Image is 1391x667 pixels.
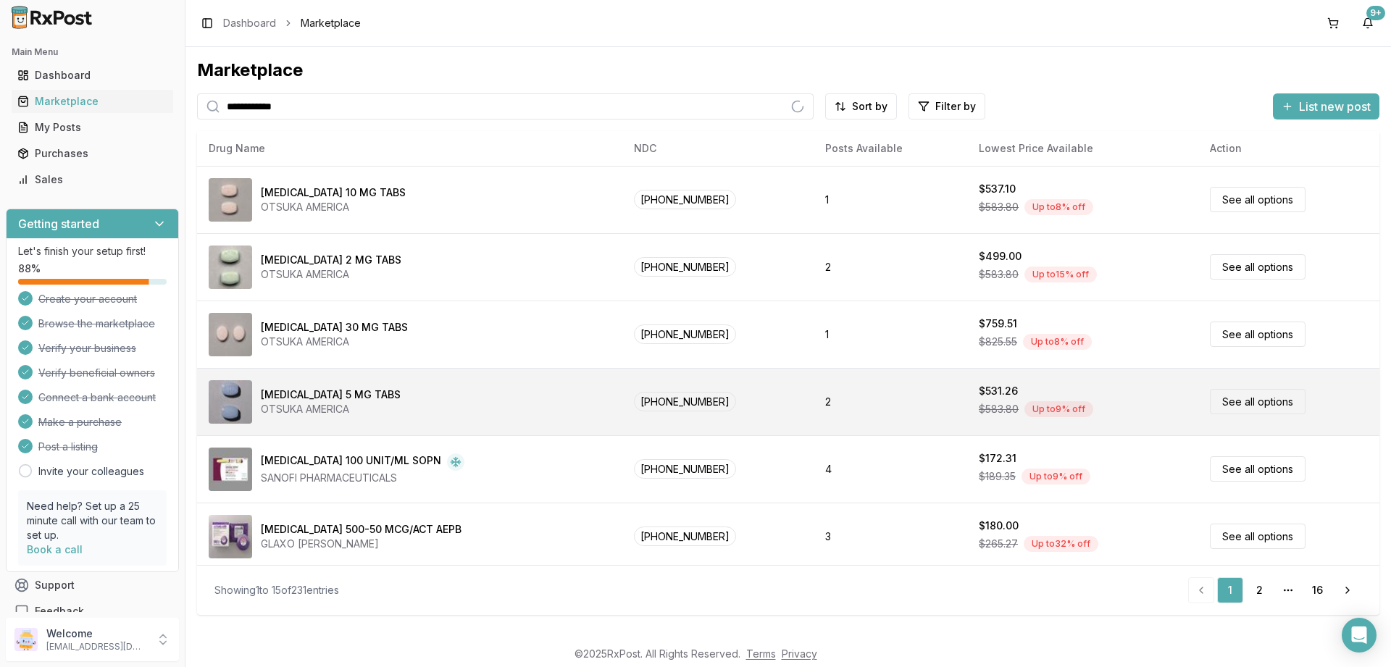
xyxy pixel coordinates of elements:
[38,366,155,380] span: Verify beneficial owners
[1273,101,1379,115] a: List new post
[979,519,1019,533] div: $180.00
[6,64,179,87] button: Dashboard
[634,459,736,479] span: [PHONE_NUMBER]
[17,120,167,135] div: My Posts
[1210,456,1306,482] a: See all options
[746,647,776,660] a: Terms
[1304,577,1330,603] a: 16
[12,114,173,140] a: My Posts
[223,16,276,30] a: Dashboard
[1246,577,1272,603] a: 2
[6,168,179,191] button: Sales
[38,440,98,454] span: Post a listing
[634,190,736,209] span: [PHONE_NUMBER]
[1022,469,1090,484] div: Up to 9 % off
[35,604,84,618] span: Feedback
[1210,322,1306,347] a: See all options
[814,301,967,368] td: 1
[27,543,83,555] a: Book a call
[1217,577,1243,603] a: 1
[1024,536,1098,552] div: Up to 32 % off
[1356,12,1379,35] button: 9+
[261,185,406,200] div: [MEDICAL_DATA] 10 MG TABS
[38,341,136,356] span: Verify your business
[979,267,1019,282] span: $583.80
[814,131,967,166] th: Posts Available
[1210,254,1306,280] a: See all options
[1198,131,1379,166] th: Action
[261,471,464,485] div: SANOFI PHARMACEUTICALS
[261,402,401,416] div: OTSUKA AMERICA
[967,131,1198,166] th: Lowest Price Available
[1023,334,1092,350] div: Up to 8 % off
[634,392,736,411] span: [PHONE_NUMBER]
[1299,98,1371,115] span: List new post
[979,316,1017,331] div: $759.51
[6,116,179,139] button: My Posts
[38,464,144,479] a: Invite your colleagues
[38,390,156,405] span: Connect a bank account
[261,200,406,214] div: OTSUKA AMERICA
[1333,577,1362,603] a: Go to next page
[27,499,158,542] p: Need help? Set up a 25 minute call with our team to set up.
[261,267,401,282] div: OTSUKA AMERICA
[979,402,1019,416] span: $583.80
[979,537,1018,551] span: $265.27
[14,628,38,651] img: User avatar
[261,335,408,349] div: OTSUKA AMERICA
[6,90,179,113] button: Marketplace
[1188,577,1362,603] nav: pagination
[17,68,167,83] div: Dashboard
[38,415,122,429] span: Make a purchase
[18,261,41,276] span: 88 %
[634,257,736,277] span: [PHONE_NUMBER]
[908,93,985,119] button: Filter by
[6,142,179,165] button: Purchases
[261,320,408,335] div: [MEDICAL_DATA] 30 MG TABS
[1024,267,1097,282] div: Up to 15 % off
[1273,93,1379,119] button: List new post
[209,246,252,289] img: Abilify 2 MG TABS
[38,316,155,331] span: Browse the marketplace
[46,641,147,653] p: [EMAIL_ADDRESS][DOMAIN_NAME]
[1366,6,1385,20] div: 9+
[6,572,179,598] button: Support
[979,384,1018,398] div: $531.26
[979,451,1016,466] div: $172.31
[261,537,461,551] div: GLAXO [PERSON_NAME]
[979,469,1016,484] span: $189.35
[209,448,252,491] img: Admelog SoloStar 100 UNIT/ML SOPN
[634,324,736,344] span: [PHONE_NUMBER]
[1342,618,1377,653] div: Open Intercom Messenger
[1210,187,1306,212] a: See all options
[214,583,339,597] div: Showing 1 to 15 of 231 entries
[6,6,99,29] img: RxPost Logo
[197,59,1379,82] div: Marketplace
[979,182,1016,196] div: $537.10
[209,380,252,424] img: Abilify 5 MG TABS
[6,598,179,624] button: Feedback
[852,99,887,114] span: Sort by
[979,200,1019,214] span: $583.80
[825,93,897,119] button: Sort by
[814,233,967,301] td: 2
[261,387,401,402] div: [MEDICAL_DATA] 5 MG TABS
[261,253,401,267] div: [MEDICAL_DATA] 2 MG TABS
[814,503,967,570] td: 3
[1024,199,1093,215] div: Up to 8 % off
[46,626,147,641] p: Welcome
[18,215,99,232] h3: Getting started
[1024,401,1093,417] div: Up to 9 % off
[223,16,361,30] nav: breadcrumb
[634,527,736,546] span: [PHONE_NUMBER]
[209,515,252,558] img: Advair Diskus 500-50 MCG/ACT AEPB
[17,172,167,187] div: Sales
[1210,389,1306,414] a: See all options
[935,99,976,114] span: Filter by
[622,131,814,166] th: NDC
[209,178,252,222] img: Abilify 10 MG TABS
[209,313,252,356] img: Abilify 30 MG TABS
[17,146,167,161] div: Purchases
[197,131,622,166] th: Drug Name
[12,88,173,114] a: Marketplace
